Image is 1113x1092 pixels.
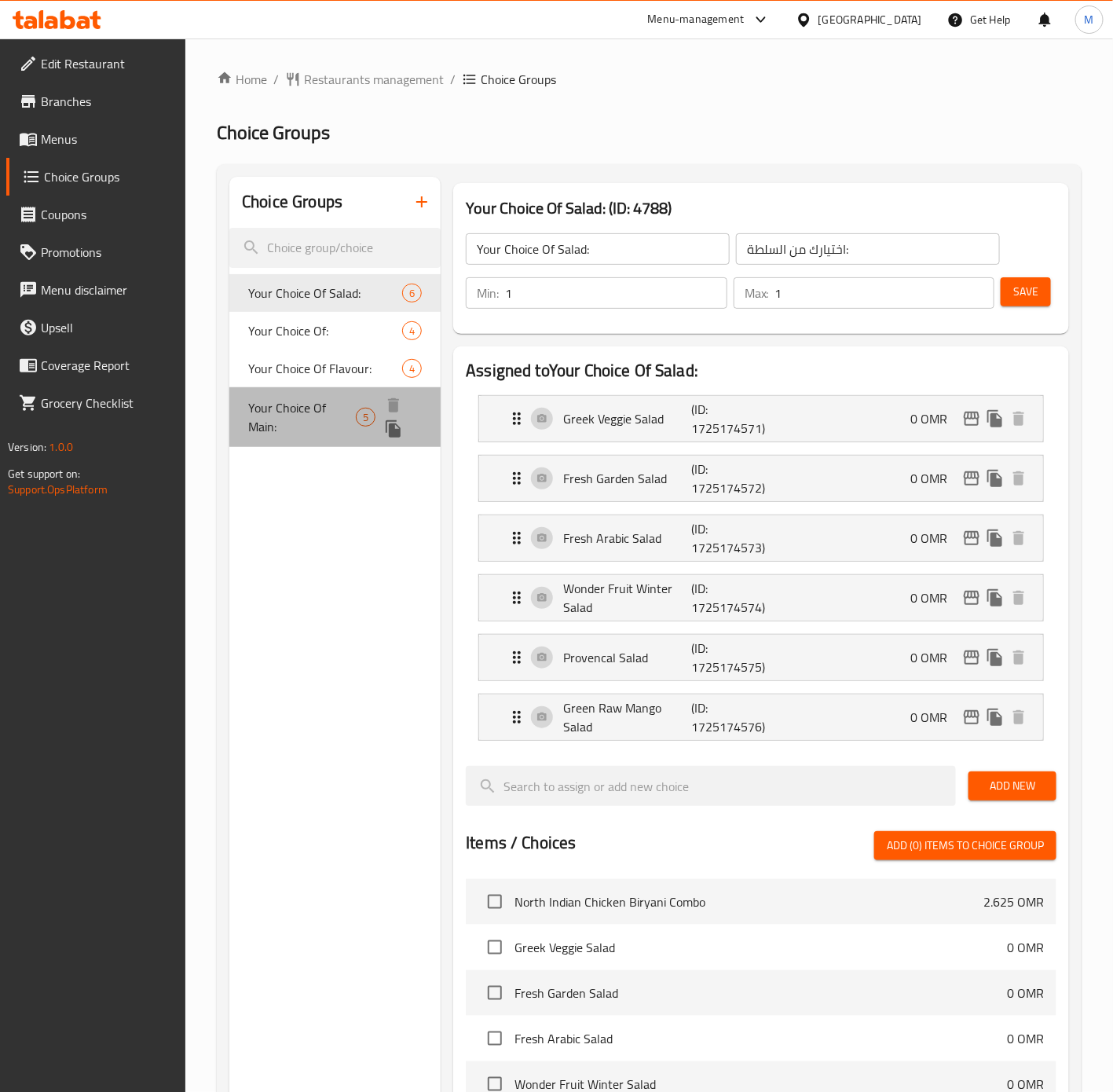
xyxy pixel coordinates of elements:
span: Greek Veggie Salad [514,938,1007,957]
p: 0 OMR [1007,938,1044,957]
span: Menu disclaimer [41,280,174,299]
div: Expand [479,456,1043,501]
span: 4 [403,324,421,339]
button: duplicate [983,586,1007,610]
span: Fresh Arabic Salad [514,1029,1007,1048]
li: / [273,70,279,89]
span: Select choice [478,1022,511,1055]
input: search [229,228,441,268]
span: Choice Groups [44,167,174,186]
div: Your Choice Of Main:5deleteduplicate [229,387,441,447]
a: Menus [6,120,186,158]
p: (ID: 1725174573) [692,519,778,557]
span: Menus [41,130,174,148]
button: delete [1007,407,1031,431]
p: 0 OMR [910,469,960,488]
div: Choices [356,408,375,427]
div: Expand [479,575,1043,621]
span: Your Choice Of Salad: [248,284,402,302]
li: Expand [466,628,1056,687]
button: duplicate [382,417,405,441]
p: 0 OMR [910,708,960,727]
span: Choice Groups [217,115,330,150]
li: Expand [466,389,1056,449]
p: Wonder Fruit Winter Salad [563,579,691,617]
button: delete [1007,526,1031,550]
button: duplicate [983,407,1007,431]
button: Add (0) items to choice group [874,831,1056,860]
p: Min: [477,284,499,302]
p: (ID: 1725174574) [692,579,778,617]
div: Menu-management [648,10,745,29]
button: edit [960,705,983,729]
p: Provencal Salad [563,648,691,667]
a: Branches [6,82,186,120]
div: Expand [479,396,1043,442]
button: edit [960,586,983,610]
button: Add New [968,771,1056,801]
button: edit [960,526,983,550]
p: (ID: 1725174576) [692,698,778,736]
span: 1.0.0 [49,437,73,457]
nav: breadcrumb [217,70,1082,89]
button: delete [1007,586,1031,610]
div: Your Choice Of:4 [229,312,441,350]
span: Your Choice Of: [248,321,402,340]
div: Expand [479,694,1043,740]
span: Coupons [41,205,174,224]
li: Expand [466,568,1056,628]
span: Version: [8,437,46,457]
span: Add (0) items to choice group [887,836,1044,856]
span: North Indian Chicken Biryani Combo [514,892,983,911]
p: Greek Veggie Salad [563,409,691,428]
span: Select choice [478,885,511,918]
h2: Items / Choices [466,831,576,855]
span: Your Choice Of Flavour: [248,359,402,378]
a: Coverage Report [6,346,186,384]
span: Get support on: [8,464,80,484]
span: Save [1013,282,1038,302]
p: 0 OMR [910,529,960,548]
input: search [466,766,956,806]
span: Your Choice Of Main: [248,398,356,436]
a: Upsell [6,309,186,346]
p: Fresh Garden Salad [563,469,691,488]
a: Coupons [6,196,186,233]
a: Choice Groups [6,158,186,196]
div: Your Choice Of Flavour:4 [229,350,441,387]
a: Promotions [6,233,186,271]
button: duplicate [983,526,1007,550]
p: 0 OMR [910,648,960,667]
a: Edit Restaurant [6,45,186,82]
p: 0 OMR [1007,1029,1044,1048]
button: delete [1007,646,1031,669]
span: Select choice [478,977,511,1010]
p: 0 OMR [910,409,960,428]
p: 2.625 OMR [983,892,1044,911]
p: Max: [745,284,769,302]
button: delete [1007,467,1031,490]
span: Restaurants management [304,70,444,89]
p: 0 OMR [1007,984,1044,1002]
div: [GEOGRAPHIC_DATA] [818,11,922,28]
p: (ID: 1725174575) [692,639,778,676]
button: duplicate [983,646,1007,669]
p: (ID: 1725174572) [692,460,778,497]
span: Choice Groups [481,70,556,89]
a: Support.OpsPlatform [8,479,108,500]
span: Fresh Garden Salad [514,984,1007,1002]
p: (ID: 1725174571) [692,400,778,438]
span: Edit Restaurant [41,54,174,73]
li: Expand [466,449,1056,508]
p: 0 OMR [910,588,960,607]
span: 6 [403,286,421,301]
div: Choices [402,321,422,340]
button: edit [960,467,983,490]
span: Coverage Report [41,356,174,375]
span: Add New [981,776,1044,796]
div: Expand [479,515,1043,561]
button: Save [1001,277,1051,306]
a: Restaurants management [285,70,444,89]
button: delete [382,394,405,417]
button: delete [1007,705,1031,729]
